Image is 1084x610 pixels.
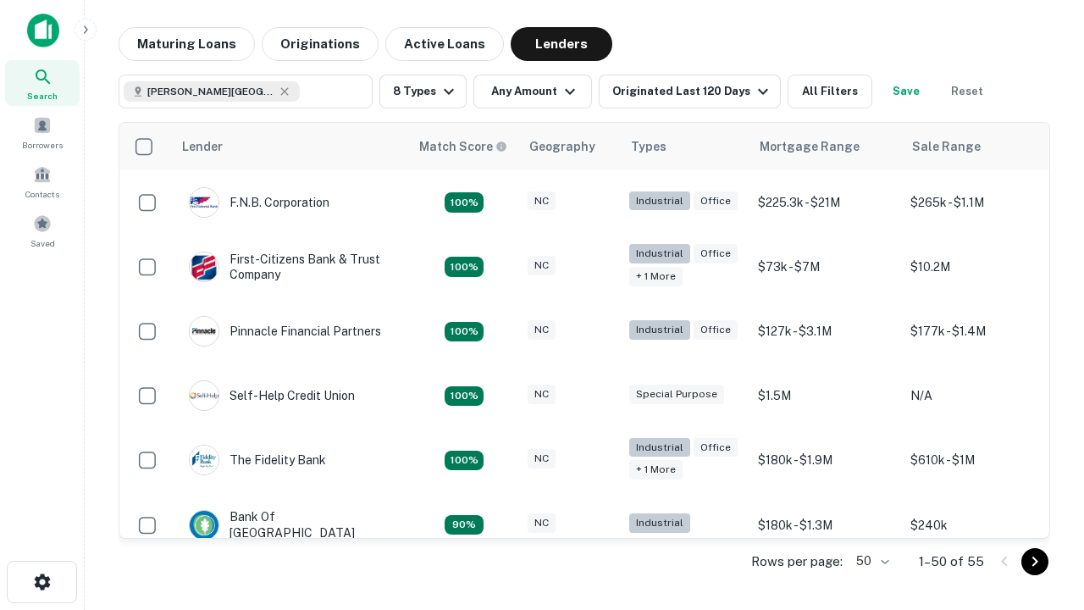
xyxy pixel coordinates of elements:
div: NC [528,191,556,211]
div: Office [694,438,738,457]
div: Industrial [629,244,690,263]
div: F.n.b. Corporation [189,187,329,218]
div: Lender [182,136,223,157]
th: Capitalize uses an advanced AI algorithm to match your search with the best lender. The match sco... [409,123,519,170]
td: $225.3k - $21M [749,170,902,235]
button: Go to next page [1021,548,1048,575]
div: Sale Range [912,136,981,157]
span: Search [27,89,58,103]
td: $177k - $1.4M [902,299,1054,363]
a: Borrowers [5,109,80,155]
span: Contacts [25,187,59,201]
div: Industrial [629,320,690,340]
td: $180k - $1.3M [749,492,902,557]
button: Any Amount [473,75,592,108]
div: NC [528,256,556,275]
img: picture [190,446,218,474]
button: Originated Last 120 Days [599,75,781,108]
div: Matching Properties: 11, hasApolloMatch: undefined [445,386,484,407]
img: picture [190,188,218,217]
img: picture [190,252,218,281]
p: Rows per page: [751,552,843,572]
th: Geography [519,123,621,170]
img: picture [190,381,218,410]
td: $73k - $7M [749,235,902,299]
img: capitalize-icon.png [27,14,59,47]
div: Types [631,136,666,157]
div: Industrial [629,191,690,211]
button: Maturing Loans [119,27,255,61]
td: $1.5M [749,363,902,428]
a: Search [5,60,80,106]
td: $127k - $3.1M [749,299,902,363]
div: Industrial [629,438,690,457]
button: Originations [262,27,379,61]
div: Matching Properties: 8, hasApolloMatch: undefined [445,515,484,535]
div: Geography [529,136,595,157]
h6: Match Score [419,137,504,156]
p: 1–50 of 55 [919,552,984,572]
div: NC [528,385,556,404]
div: + 1 more [629,460,683,480]
a: Contacts [5,158,80,204]
img: picture [190,317,218,346]
button: Lenders [511,27,612,61]
button: All Filters [788,75,872,108]
th: Lender [172,123,409,170]
td: $265k - $1.1M [902,170,1054,235]
div: Pinnacle Financial Partners [189,316,381,347]
th: Types [621,123,749,170]
td: $180k - $1.9M [749,428,902,492]
a: Saved [5,208,80,253]
button: Reset [940,75,994,108]
div: The Fidelity Bank [189,445,326,475]
div: Mortgage Range [760,136,860,157]
div: Bank Of [GEOGRAPHIC_DATA] [189,509,392,540]
button: Save your search to get updates of matches that match your search criteria. [879,75,933,108]
img: picture [190,511,218,540]
iframe: Chat Widget [999,474,1084,556]
div: Originated Last 120 Days [612,81,773,102]
div: Capitalize uses an advanced AI algorithm to match your search with the best lender. The match sco... [419,137,507,156]
div: Matching Properties: 13, hasApolloMatch: undefined [445,451,484,471]
div: Matching Properties: 10, hasApolloMatch: undefined [445,257,484,277]
span: Borrowers [22,138,63,152]
th: Mortgage Range [749,123,902,170]
button: Active Loans [385,27,504,61]
div: Industrial [629,513,690,533]
td: N/A [902,363,1054,428]
td: $240k [902,492,1054,557]
div: Matching Properties: 16, hasApolloMatch: undefined [445,322,484,342]
div: First-citizens Bank & Trust Company [189,252,392,282]
span: [PERSON_NAME][GEOGRAPHIC_DATA], [GEOGRAPHIC_DATA] [147,84,274,99]
div: Self-help Credit Union [189,380,355,411]
div: Office [694,244,738,263]
div: Office [694,320,738,340]
div: Matching Properties: 9, hasApolloMatch: undefined [445,192,484,213]
div: Office [694,191,738,211]
th: Sale Range [902,123,1054,170]
div: NC [528,449,556,469]
span: Saved [30,236,55,250]
div: NC [528,320,556,340]
div: + 1 more [629,267,683,286]
div: 50 [849,549,892,574]
div: NC [528,513,556,533]
button: 8 Types [379,75,467,108]
td: $610k - $1M [902,428,1054,492]
div: Special Purpose [629,385,724,404]
td: $10.2M [902,235,1054,299]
